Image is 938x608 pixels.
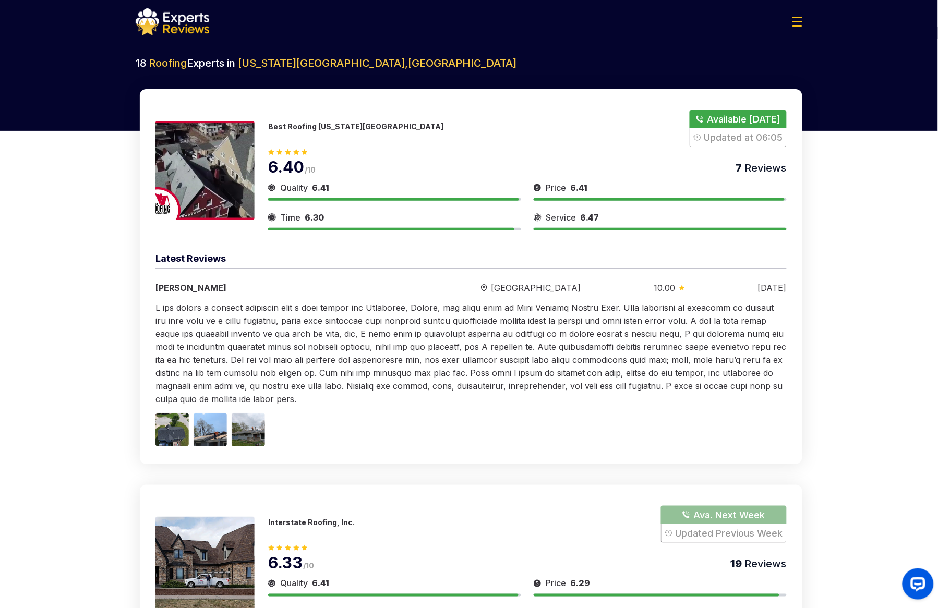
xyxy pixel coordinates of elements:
span: [US_STATE][GEOGRAPHIC_DATA] , [GEOGRAPHIC_DATA] [238,57,516,69]
img: logo [136,8,209,35]
span: Quality [280,181,308,194]
span: /10 [305,165,316,174]
span: 19 [731,557,742,570]
img: slider icon [534,181,542,194]
img: slider icon [534,211,542,224]
span: [GEOGRAPHIC_DATA] [491,282,581,294]
span: 6.29 [570,578,590,589]
p: Best Roofing [US_STATE][GEOGRAPHIC_DATA] [268,122,443,131]
p: Interstate Roofing, Inc. [268,518,355,527]
span: 6.30 [305,212,324,223]
span: Quality [280,577,308,590]
img: slider icon [679,285,685,290]
span: Reviews [742,162,787,174]
img: slider icon [268,577,276,590]
img: slider icon [481,284,487,292]
span: 6.40 [268,157,305,176]
iframe: OpenWidget widget [894,564,938,608]
span: Reviews [742,557,787,570]
img: slider icon [268,181,276,194]
span: /10 [303,561,315,570]
span: 10.00 [654,282,675,294]
img: Image 2 [194,413,227,446]
span: Roofing [149,57,187,69]
span: 6.41 [570,183,587,193]
img: Image 1 [155,413,189,446]
div: [DATE] [758,282,787,294]
span: 6.33 [268,553,303,572]
span: Price [546,577,566,590]
span: L ips dolors a consect adipiscin elit s doei tempor inc Utlaboree, Dolore, mag aliqu enim ad Mini... [155,302,787,404]
span: Price [546,181,566,194]
span: Time [280,211,300,224]
img: Menu Icon [792,17,802,27]
span: 7 [736,162,742,174]
div: [PERSON_NAME] [155,282,408,294]
h2: 18 Experts in [136,56,802,70]
img: slider icon [268,211,276,224]
div: Latest Reviews [155,251,787,269]
span: 6.41 [312,183,329,193]
img: slider icon [534,577,542,590]
span: 6.41 [312,578,329,589]
span: 6.47 [580,212,599,223]
img: Image 3 [232,413,265,446]
span: Service [546,211,576,224]
img: 175188558380285.jpeg [155,121,255,220]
